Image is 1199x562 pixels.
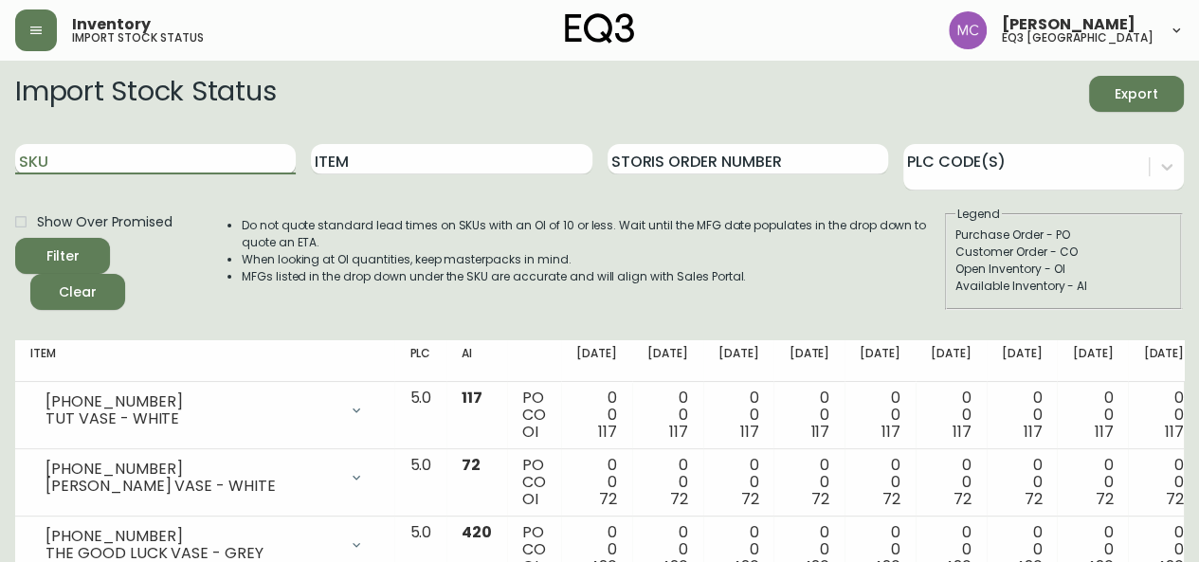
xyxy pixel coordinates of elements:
div: TUT VASE - WHITE [45,410,337,427]
th: [DATE] [845,340,916,382]
span: OI [522,421,538,443]
li: MFGs listed in the drop down under the SKU are accurate and will align with Sales Portal. [242,268,943,285]
div: Available Inventory - AI [955,278,1172,295]
span: 72 [1166,488,1184,510]
th: PLC [394,340,446,382]
span: Show Over Promised [37,212,173,232]
span: Inventory [72,17,151,32]
div: 0 0 [1072,457,1113,508]
div: THE GOOD LUCK VASE - GREY [45,545,337,562]
span: 117 [1094,421,1113,443]
div: 0 0 [1002,457,1043,508]
span: 72 [741,488,759,510]
li: Do not quote standard lead times on SKUs with an OI of 10 or less. Wait until the MFG date popula... [242,217,943,251]
div: [PHONE_NUMBER][PERSON_NAME] VASE - WHITE [30,457,379,499]
td: 5.0 [394,449,446,517]
span: 117 [810,421,829,443]
div: 0 0 [576,457,617,508]
span: 117 [881,421,900,443]
th: [DATE] [987,340,1058,382]
td: 5.0 [394,382,446,449]
span: Clear [45,281,110,304]
h5: import stock status [72,32,204,44]
span: 72 [1025,488,1043,510]
span: 72 [599,488,617,510]
div: [PHONE_NUMBER] [45,461,337,478]
span: 117 [669,421,688,443]
span: Export [1104,82,1169,106]
span: 117 [740,421,759,443]
th: Item [15,340,394,382]
span: 72 [1095,488,1113,510]
div: [PHONE_NUMBER] [45,528,337,545]
th: [DATE] [632,340,703,382]
div: 0 0 [931,390,972,441]
div: Purchase Order - PO [955,227,1172,244]
th: [DATE] [773,340,845,382]
span: 72 [882,488,900,510]
legend: Legend [955,206,1002,223]
div: 0 0 [789,457,829,508]
img: 6dbdb61c5655a9a555815750a11666cc [949,11,987,49]
span: 117 [462,387,482,408]
div: 0 0 [860,390,900,441]
div: PO CO [522,457,546,508]
span: 72 [670,488,688,510]
th: [DATE] [1057,340,1128,382]
div: 0 0 [647,390,688,441]
div: 0 0 [718,457,759,508]
div: 0 0 [1072,390,1113,441]
div: 0 0 [1002,390,1043,441]
span: 72 [954,488,972,510]
span: 72 [462,454,481,476]
div: 0 0 [931,457,972,508]
li: When looking at OI quantities, keep masterpacks in mind. [242,251,943,268]
div: [PHONE_NUMBER] [45,393,337,410]
div: [PHONE_NUMBER]TUT VASE - WHITE [30,390,379,431]
th: AI [446,340,507,382]
th: [DATE] [561,340,632,382]
span: OI [522,488,538,510]
img: logo [565,13,635,44]
h5: eq3 [GEOGRAPHIC_DATA] [1002,32,1154,44]
div: Open Inventory - OI [955,261,1172,278]
div: 0 0 [1143,457,1184,508]
span: 117 [1165,421,1184,443]
div: Customer Order - CO [955,244,1172,261]
span: 420 [462,521,492,543]
div: 0 0 [718,390,759,441]
div: 0 0 [860,457,900,508]
span: 117 [953,421,972,443]
span: [PERSON_NAME] [1002,17,1135,32]
span: 117 [1024,421,1043,443]
button: Export [1089,76,1184,112]
span: 72 [811,488,829,510]
div: PO CO [522,390,546,441]
h2: Import Stock Status [15,76,276,112]
th: [DATE] [703,340,774,382]
div: 0 0 [1143,390,1184,441]
div: 0 0 [789,390,829,441]
div: 0 0 [576,390,617,441]
div: [PERSON_NAME] VASE - WHITE [45,478,337,495]
th: [DATE] [1128,340,1199,382]
button: Clear [30,274,125,310]
th: [DATE] [916,340,987,382]
button: Filter [15,238,110,274]
span: 117 [598,421,617,443]
div: 0 0 [647,457,688,508]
